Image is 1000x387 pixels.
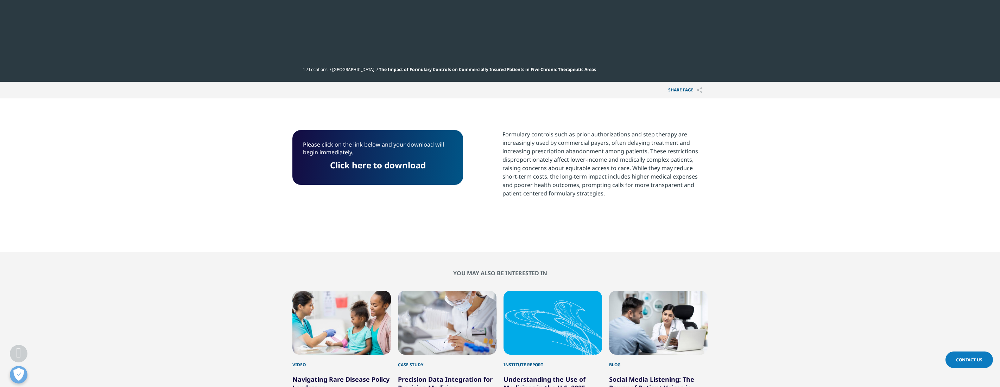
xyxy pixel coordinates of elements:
span: Contact Us [956,357,982,363]
p: Formulary controls such as prior authorizations and step therapy are increasingly used by commerc... [502,130,708,203]
span: The Impact of Formulary Controls on Commercially Insured Patients in Five Chronic Therapeutic Areas [379,66,596,72]
img: Share PAGE [697,87,702,93]
a: Contact Us [945,351,993,368]
a: [GEOGRAPHIC_DATA] [332,66,374,72]
button: Share PAGEShare PAGE [663,82,708,98]
div: Case Study [398,355,496,368]
a: Locations [309,66,328,72]
p: Please click on the link below and your download will begin immediately. [303,141,452,161]
div: Video [292,355,391,368]
button: Open Preferences [10,366,27,383]
div: Blog [609,355,708,368]
a: Click here to download [330,159,426,171]
p: Share PAGE [663,82,708,98]
div: Institute Report [504,355,602,368]
h2: You may also be interested in [292,270,708,277]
